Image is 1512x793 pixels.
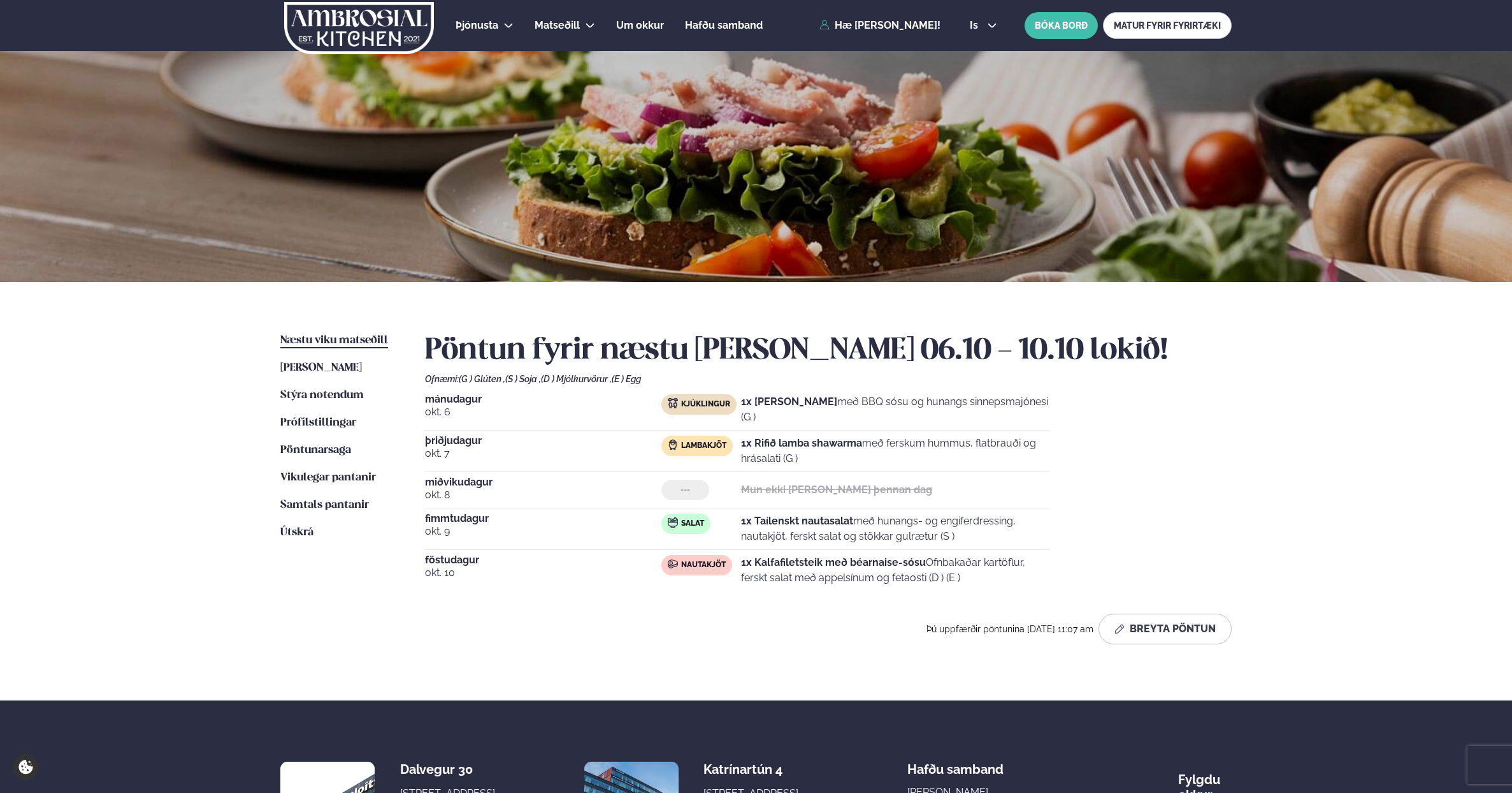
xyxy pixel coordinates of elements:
[819,20,940,31] a: Hæ [PERSON_NAME]!
[280,390,364,401] span: Stýra notendum
[425,446,661,461] span: okt. 7
[681,560,726,570] span: Nautakjöt
[280,388,364,403] a: Stýra notendum
[907,752,1004,777] span: Hafðu samband
[425,514,661,524] span: fimmtudagur
[681,441,726,451] span: Lambakjöt
[668,559,678,569] img: beef.svg
[541,374,612,384] span: (D ) Mjólkurvörur ,
[425,565,661,581] span: okt. 10
[668,440,678,450] img: Lamb.svg
[280,415,356,431] a: Prófílstillingar
[280,472,376,483] span: Vikulegar pantanir
[280,498,369,513] a: Samtals pantanir
[960,20,1007,31] button: is
[741,436,1049,466] p: með ferskum hummus, flatbrauði og hrásalati (G )
[926,624,1093,634] span: Þú uppfærðir pöntunina [DATE] 11:07 am
[280,417,356,428] span: Prófílstillingar
[280,445,351,456] span: Pöntunarsaga
[400,762,501,777] div: Dalvegur 30
[1098,614,1232,644] button: Breyta Pöntun
[425,555,661,565] span: föstudagur
[280,362,362,373] span: [PERSON_NAME]
[741,515,853,527] strong: 1x Taílenskt nautasalat
[280,525,313,540] a: Útskrá
[459,374,505,384] span: (G ) Glúten ,
[668,517,678,528] img: salad.svg
[425,487,661,503] span: okt. 8
[741,396,837,408] strong: 1x [PERSON_NAME]
[280,360,362,376] a: [PERSON_NAME]
[741,394,1049,425] p: með BBQ sósu og hunangs sinnepsmajónesi (G )
[741,484,932,496] strong: Mun ekki [PERSON_NAME] þennan dag
[425,477,661,487] span: miðvikudagur
[616,18,664,33] a: Um okkur
[741,556,926,568] strong: 1x Kalfafiletsteik með béarnaise-sósu
[280,470,376,485] a: Vikulegar pantanir
[1025,12,1098,39] button: BÓKA BORÐ
[741,437,862,449] strong: 1x Rifið lamba shawarma
[425,524,661,539] span: okt. 9
[680,485,690,495] span: ---
[741,514,1049,544] p: með hunangs- og engiferdressing, nautakjöt, ferskt salat og stökkar gulrætur (S )
[681,399,730,410] span: Kjúklingur
[970,20,982,31] span: is
[280,500,369,510] span: Samtals pantanir
[535,18,580,33] a: Matseðill
[456,19,498,31] span: Þjónusta
[616,19,664,31] span: Um okkur
[612,374,641,384] span: (E ) Egg
[283,2,435,54] img: logo
[280,333,388,348] a: Næstu viku matseðill
[425,333,1232,369] h2: Pöntun fyrir næstu [PERSON_NAME] 06.10 - 10.10 lokið!
[425,436,661,446] span: þriðjudagur
[280,335,388,346] span: Næstu viku matseðill
[280,443,351,458] a: Pöntunarsaga
[13,754,39,780] a: Cookie settings
[280,527,313,538] span: Útskrá
[741,555,1049,586] p: Ofnbakaðar kartöflur, ferskt salat með appelsínum og fetaosti (D ) (E )
[535,19,580,31] span: Matseðill
[685,18,763,33] a: Hafðu samband
[425,374,1232,384] div: Ofnæmi:
[1103,12,1232,39] a: MATUR FYRIR FYRIRTÆKI
[681,519,704,529] span: Salat
[505,374,541,384] span: (S ) Soja ,
[425,394,661,404] span: mánudagur
[703,762,805,777] div: Katrínartún 4
[685,19,763,31] span: Hafðu samband
[668,398,678,408] img: chicken.svg
[425,404,661,420] span: okt. 6
[456,18,498,33] a: Þjónusta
